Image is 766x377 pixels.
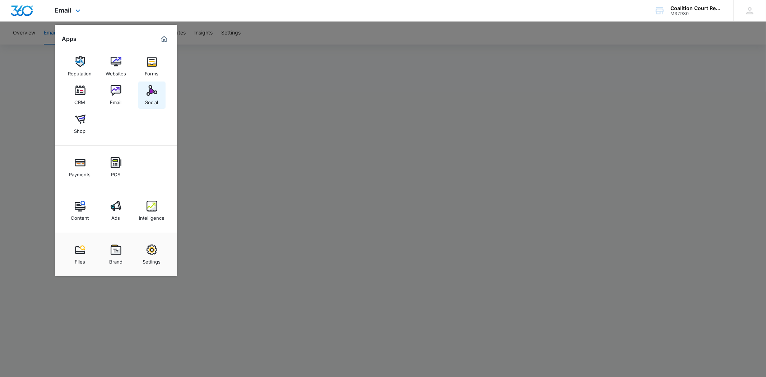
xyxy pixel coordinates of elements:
[102,82,130,109] a: Email
[138,53,166,80] a: Forms
[68,67,92,76] div: Reputation
[75,96,85,105] div: CRM
[112,211,120,221] div: Ads
[138,197,166,224] a: Intelligence
[138,241,166,268] a: Settings
[66,53,94,80] a: Reputation
[102,197,130,224] a: Ads
[71,211,89,221] div: Content
[670,5,723,11] div: account name
[102,154,130,181] a: POS
[109,255,122,265] div: Brand
[66,154,94,181] a: Payments
[66,241,94,268] a: Files
[145,96,158,105] div: Social
[74,125,86,134] div: Shop
[75,255,85,265] div: Files
[69,168,91,177] div: Payments
[66,197,94,224] a: Content
[66,110,94,138] a: Shop
[55,6,72,14] span: Email
[158,33,170,45] a: Marketing 360® Dashboard
[102,241,130,268] a: Brand
[670,11,723,16] div: account id
[102,53,130,80] a: Websites
[110,96,122,105] div: Email
[138,82,166,109] a: Social
[66,82,94,109] a: CRM
[143,255,161,265] div: Settings
[111,168,121,177] div: POS
[145,67,159,76] div: Forms
[106,67,126,76] div: Websites
[139,211,164,221] div: Intelligence
[62,36,77,42] h2: Apps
